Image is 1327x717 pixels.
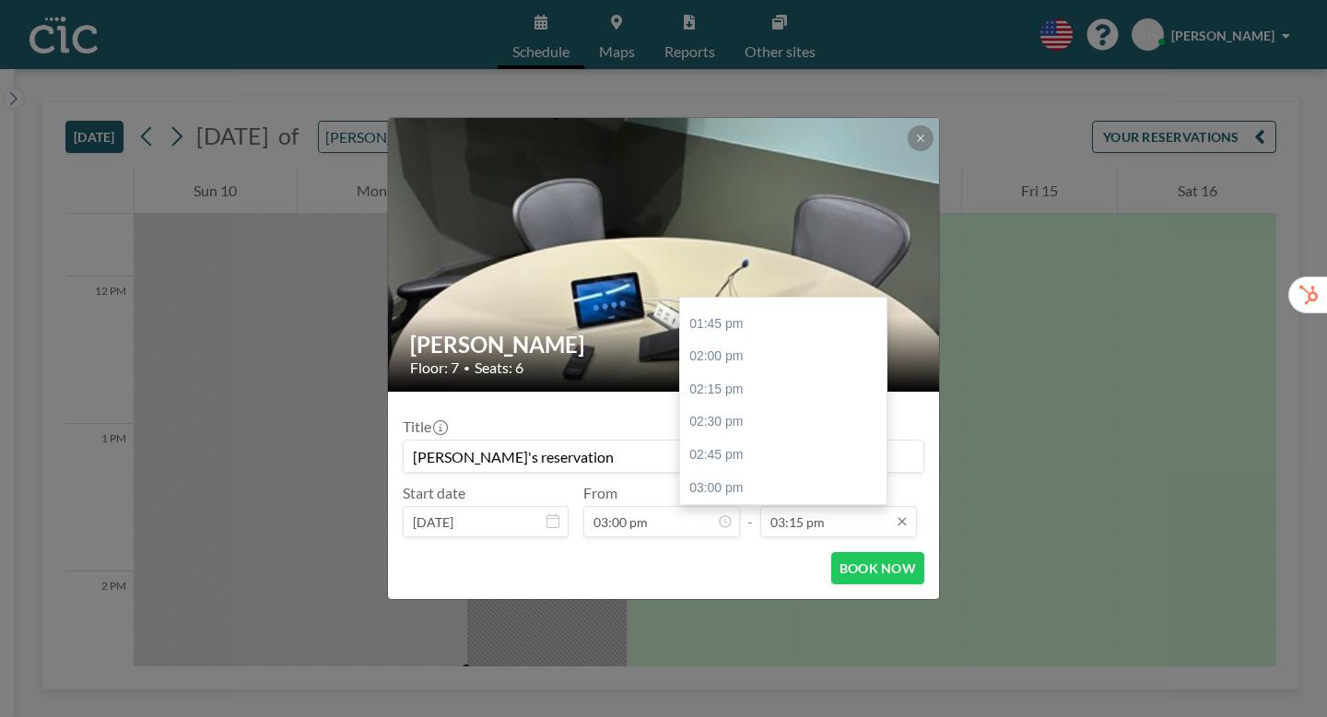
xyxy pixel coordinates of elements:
span: Floor: 7 [410,358,459,377]
span: • [464,361,470,375]
div: 02:00 pm [680,340,887,373]
div: 02:30 pm [680,406,887,439]
div: 01:45 pm [680,308,887,341]
div: 02:15 pm [680,373,887,406]
label: Start date [403,484,465,502]
input: Atsuko's reservation [404,441,923,472]
label: Title [403,417,446,436]
label: From [583,484,617,502]
span: - [747,490,753,531]
div: 03:00 pm [680,472,887,505]
h2: [PERSON_NAME] [410,331,919,358]
div: 02:45 pm [680,439,887,472]
span: Seats: 6 [475,358,523,377]
button: BOOK NOW [831,552,924,584]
